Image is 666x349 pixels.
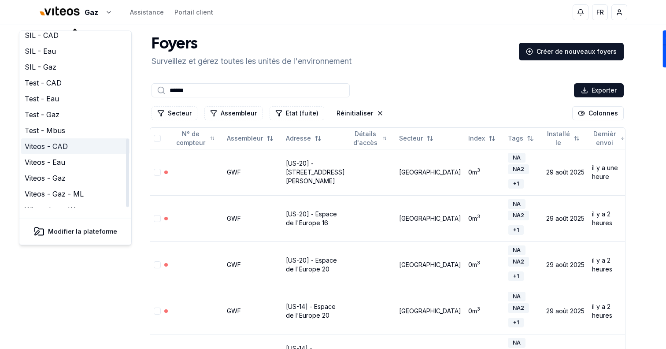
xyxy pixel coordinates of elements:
[25,223,126,241] button: Modifier la plateforme
[21,75,129,91] a: Test - CAD
[21,28,129,44] a: SIL - CAD
[21,107,129,123] a: Test - Gaz
[21,123,129,139] a: Test - Mbus
[21,139,129,155] a: Viteos - CAD
[21,186,129,202] a: Viteos - Gaz - ML
[21,202,129,218] a: Winterthur - Wasser
[21,155,129,171] a: Viteos - Eau
[21,59,129,75] a: SIL - Gaz
[21,171,129,186] a: Viteos - Gaz
[21,91,129,107] a: Test - Eau
[21,44,129,59] a: SIL - Eau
